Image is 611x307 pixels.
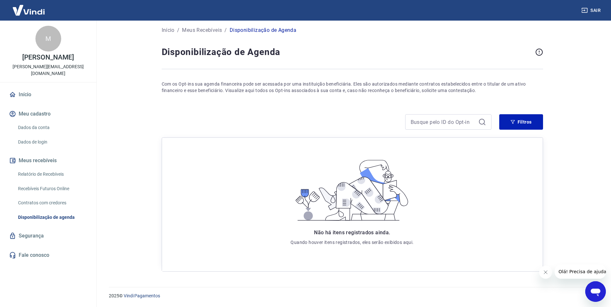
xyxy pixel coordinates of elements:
iframe: Fechar mensagem [539,266,552,279]
a: Disponibilização de agenda [15,211,89,224]
a: Meus Recebíveis [182,26,222,34]
button: Filtros [499,114,543,130]
input: Busque pelo ID do Opt-in [411,117,476,127]
p: [PERSON_NAME] [22,54,74,61]
a: Recebíveis Futuros Online [15,182,89,195]
span: Não há itens registrados ainda. [314,229,390,236]
a: Relatório de Recebíveis [15,168,89,181]
a: Segurança [8,229,89,243]
a: Fale conosco [8,248,89,262]
p: / [177,26,179,34]
h4: Disponibilização de Agenda [162,46,533,59]
a: Vindi Pagamentos [124,293,160,298]
p: / [224,26,227,34]
span: Olá! Precisa de ajuda? [4,5,54,10]
a: Contratos com credores [15,196,89,209]
a: Início [8,88,89,102]
iframe: Mensagem da empresa [555,265,606,279]
a: Dados da conta [15,121,89,134]
p: Disponibilização de Agenda [230,26,296,34]
button: Meu cadastro [8,107,89,121]
a: Dados de login [15,135,89,149]
p: 2025 © [109,293,596,299]
a: Início [162,26,175,34]
button: Sair [580,5,603,16]
div: M [35,26,61,51]
p: [PERSON_NAME][EMAIL_ADDRESS][DOMAIN_NAME] [5,63,91,77]
iframe: Botão para abrir a janela de mensagens [585,281,606,302]
p: Quando houver itens registrados, eles serão exibidos aqui. [291,239,414,246]
p: Com os Opt-ins sua agenda financeira pode ser acessada por uma instituição beneficiária. Eles são... [162,81,543,94]
button: Meus recebíveis [8,153,89,168]
img: Vindi [8,0,50,20]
